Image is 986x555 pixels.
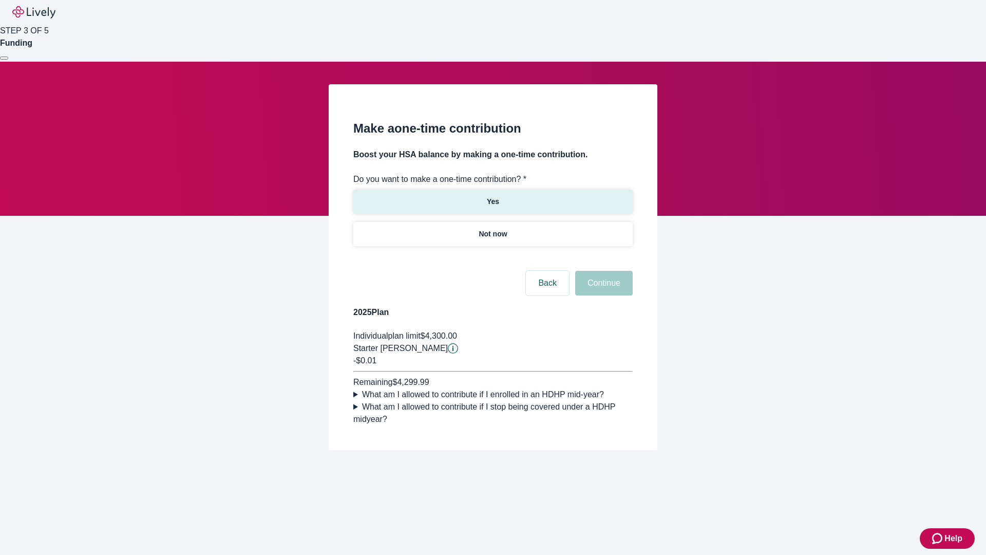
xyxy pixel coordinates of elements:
[526,271,569,295] button: Back
[353,306,633,319] h4: 2025 Plan
[448,343,458,354] button: Lively will contribute $0.01 to establish your account
[353,149,633,161] h4: Boost your HSA balance by making a one-time contribution.
[487,196,499,207] p: Yes
[353,401,633,425] summary: What am I allowed to contribute if I stop being covered under a HDHP midyear?
[353,356,376,365] span: -$0.01
[353,344,448,353] span: Starter [PERSON_NAME]
[12,6,55,18] img: Lively
[353,190,633,214] button: Yes
[920,528,975,549] button: Zendesk support iconHelp
[421,331,457,340] span: $4,300.00
[392,378,429,386] span: $4,299.99
[353,173,526,186] label: Do you want to make a one-time contribution? *
[353,222,633,246] button: Not now
[353,331,421,340] span: Individual plan limit
[353,378,392,386] span: Remaining
[944,532,962,545] span: Help
[353,119,633,138] h2: Make a one-time contribution
[479,229,507,239] p: Not now
[448,343,458,354] svg: Starter penny details
[353,388,633,401] summary: What am I allowed to contribute if I enrolled in an HDHP mid-year?
[932,532,944,545] svg: Zendesk support icon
